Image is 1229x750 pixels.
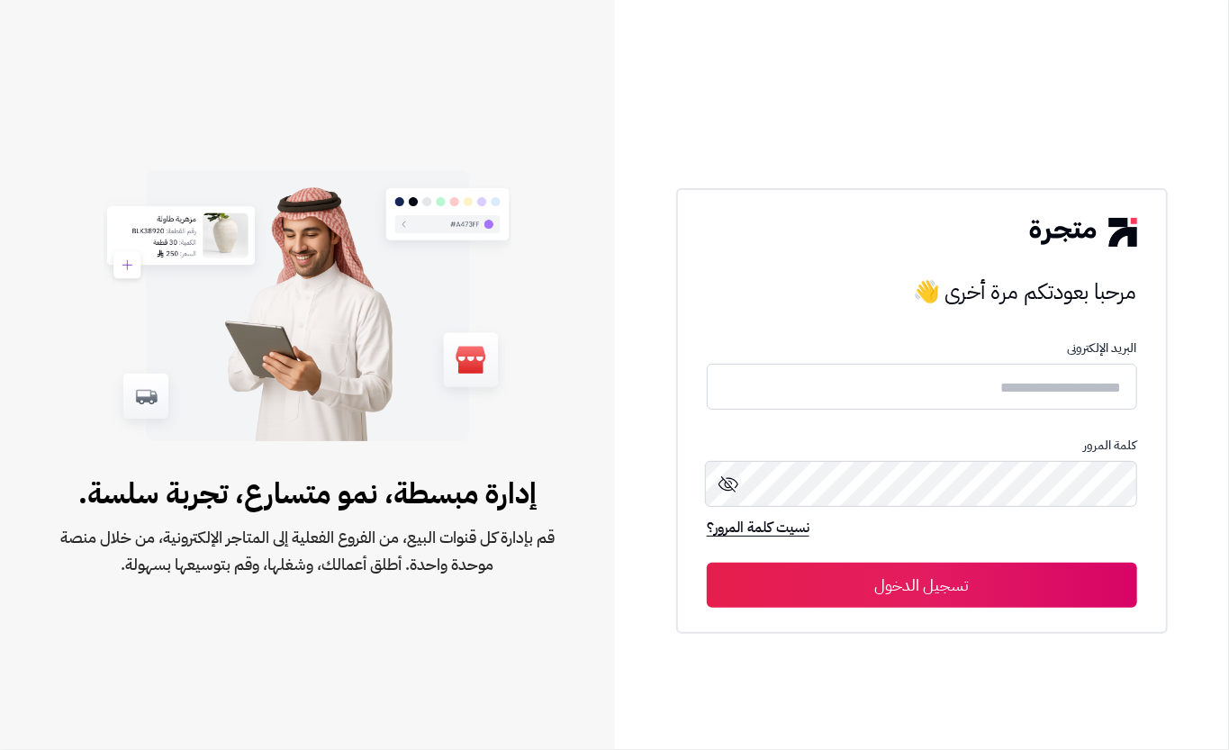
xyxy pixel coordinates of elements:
[58,472,557,515] span: إدارة مبسطة، نمو متسارع، تجربة سلسة.
[58,524,557,578] span: قم بإدارة كل قنوات البيع، من الفروع الفعلية إلى المتاجر الإلكترونية، من خلال منصة موحدة واحدة. أط...
[707,341,1137,356] p: البريد الإلكترونى
[707,563,1137,608] button: تسجيل الدخول
[707,438,1137,453] p: كلمة المرور
[707,274,1137,310] h3: مرحبا بعودتكم مرة أخرى 👋
[1030,218,1136,247] img: logo-2.png
[707,517,809,542] a: نسيت كلمة المرور؟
